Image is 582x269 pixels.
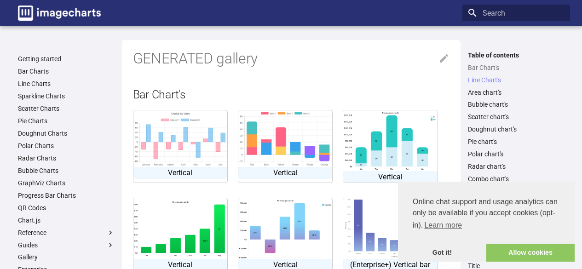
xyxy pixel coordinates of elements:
a: Vertical [133,110,228,183]
a: allow cookies [486,244,575,262]
a: Polar Charts [18,142,115,150]
a: Bubble Charts [18,166,115,175]
a: Radar Charts [18,154,115,162]
a: Sparkline Charts [18,92,115,100]
a: Doughnut chart's [468,125,565,133]
p: Vertical [133,167,227,179]
img: chart [133,198,227,258]
img: chart [343,198,437,258]
a: QR Codes [18,204,115,212]
a: Bar Chart's [468,63,565,72]
a: dismiss cookie message [398,244,486,262]
a: Progress Bar Charts [18,191,115,200]
img: chart [343,110,437,171]
a: Pie Charts [18,117,115,125]
a: Area chart's [468,88,565,97]
a: Line Chart's [468,76,565,84]
a: Bubble chart's [468,100,565,109]
input: Search [462,5,570,21]
img: 2.8.0 [238,110,332,167]
a: GraphViz Charts [18,179,115,187]
label: Reference [18,229,115,237]
a: Radar chart's [468,162,565,171]
a: Scatter chart's [468,113,565,121]
div: cookieconsent [398,182,575,262]
label: Table of contents [462,51,570,59]
span: Online chat support and usage analytics can only be available if you accept cookies (opt-in). [413,196,560,232]
p: Vertical [343,171,437,183]
a: Getting started [18,55,115,63]
a: Vertical [343,110,438,183]
a: Combo chart's [468,175,565,183]
a: Vertical [238,110,333,183]
a: Gallery [18,253,115,261]
a: Bar Charts [18,67,115,75]
a: Pie chart's [468,137,565,146]
h2: Bar Chart's [133,86,449,103]
a: Line Charts [18,80,115,88]
img: logo [18,6,101,21]
a: Doughnut Charts [18,129,115,137]
a: Scatter Charts [18,104,115,113]
h1: GENERATED gallery [133,49,449,69]
p: Vertical [238,167,332,179]
a: Chart.js [18,216,115,224]
a: learn more about cookies [423,218,463,232]
img: 2.8.0 [133,110,227,167]
img: chart [238,198,332,258]
label: Guides [18,241,115,249]
a: Image-Charts documentation [14,2,104,24]
a: Polar chart's [468,150,565,158]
